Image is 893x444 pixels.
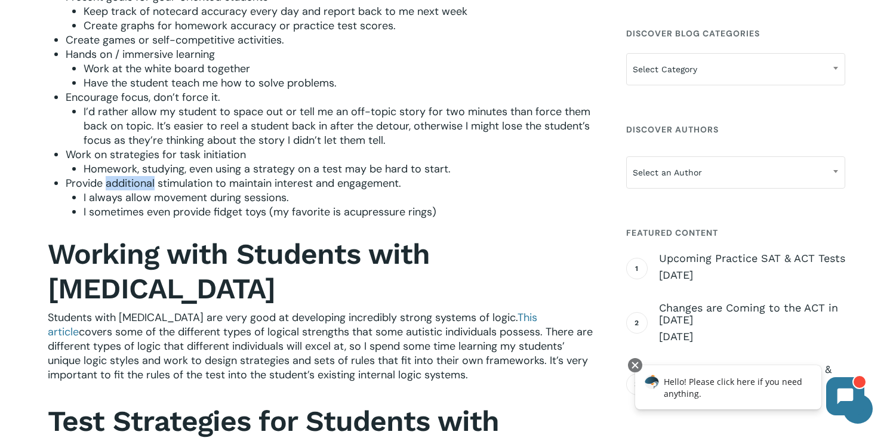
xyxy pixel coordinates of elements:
[626,23,845,44] h4: Discover Blog Categories
[48,325,593,382] span: . There are different types of logic that different individuals will excel at, so I spend some ti...
[659,302,845,326] span: Changes are Coming to the ACT in [DATE]
[84,190,289,205] span: I always allow movement during sessions.
[627,57,845,82] span: Select Category
[66,47,215,61] span: Hands on / immersive learning
[659,268,845,282] span: [DATE]
[659,302,845,344] a: Changes are Coming to the ACT in [DATE] [DATE]
[84,61,250,76] span: Work at the white board together
[626,53,845,85] span: Select Category
[84,4,467,18] span: Keep track of notecard accuracy every day and report back to me next week
[66,176,401,190] span: Provide additional stimulation to maintain interest and engagement.
[626,222,845,243] h4: Featured Content
[623,356,876,427] iframe: Chatbot
[84,76,337,90] span: Have the student teach me how to solve problems.
[626,119,845,140] h4: Discover Authors
[84,205,436,219] span: I sometimes even provide fidget toys (my favorite is acupressure rings)
[84,162,451,176] span: Homework, studying, even using a strategy on a test may be hard to start.
[48,237,430,306] b: Working with Students with [MEDICAL_DATA]
[659,329,845,344] span: [DATE]
[48,310,537,339] a: This article
[626,156,845,189] span: Select an Author
[659,252,845,264] span: Upcoming Practice SAT & ACT Tests
[84,104,590,147] span: I’d rather allow my student to space out or tell me an off-topic story for two minutes than force...
[48,310,540,339] span: Students with [MEDICAL_DATA] are very good at developing incredibly strong systems of logic. cove...
[659,252,845,282] a: Upcoming Practice SAT & ACT Tests [DATE]
[66,147,246,162] span: Work on strategies for task initiation
[627,160,845,185] span: Select an Author
[66,90,220,104] span: Encourage focus, don’t force it.
[66,33,284,47] span: Create games or self-competitive activities.
[84,18,396,33] span: Create graphs for homework accuracy or practice test scores.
